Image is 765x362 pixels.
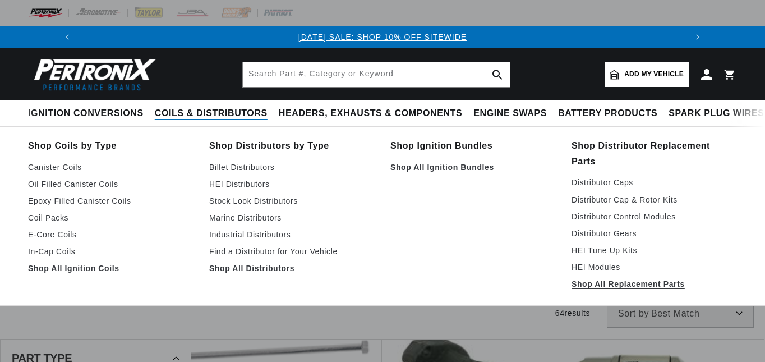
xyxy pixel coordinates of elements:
[618,309,649,318] span: Sort by
[209,177,375,191] a: HEI Distributors
[572,244,737,257] a: HEI Tune Up Kits
[572,260,737,274] a: HEI Modules
[468,100,552,127] summary: Engine Swaps
[28,55,157,94] img: Pertronix
[273,100,468,127] summary: Headers, Exhausts & Components
[209,211,375,224] a: Marine Distributors
[155,108,268,120] span: Coils & Distributors
[149,100,273,127] summary: Coils & Distributors
[605,62,689,87] a: Add my vehicle
[28,228,193,241] a: E-Core Coils
[209,228,375,241] a: Industrial Distributors
[669,108,764,120] span: Spark Plug Wires
[209,262,375,275] a: Shop All Distributors
[555,309,590,318] span: 64 results
[28,108,144,120] span: Ignition Conversions
[279,108,462,120] span: Headers, Exhausts & Components
[572,277,737,291] a: Shop All Replacement Parts
[572,210,737,223] a: Distributor Control Modules
[485,62,510,87] button: search button
[572,138,737,169] a: Shop Distributor Replacement Parts
[28,100,149,127] summary: Ignition Conversions
[624,69,684,80] span: Add my vehicle
[28,245,193,258] a: In-Cap Coils
[209,194,375,208] a: Stock Look Distributors
[572,176,737,189] a: Distributor Caps
[572,227,737,240] a: Distributor Gears
[390,138,556,154] a: Shop Ignition Bundles
[298,33,467,42] a: [DATE] SALE: SHOP 10% OFF SITEWIDE
[79,31,687,43] div: Announcement
[209,245,375,258] a: Find a Distributor for Your Vehicle
[28,211,193,224] a: Coil Packs
[473,108,547,120] span: Engine Swaps
[79,31,687,43] div: 1 of 3
[28,194,193,208] a: Epoxy Filled Canister Coils
[209,161,375,174] a: Billet Distributors
[552,100,663,127] summary: Battery Products
[28,161,193,174] a: Canister Coils
[56,26,79,48] button: Translation missing: en.sections.announcements.previous_announcement
[607,300,754,328] select: Sort by
[686,26,709,48] button: Translation missing: en.sections.announcements.next_announcement
[390,161,556,174] a: Shop All Ignition Bundles
[572,193,737,207] a: Distributor Cap & Rotor Kits
[243,62,510,87] input: Search Part #, Category or Keyword
[28,262,193,275] a: Shop All Ignition Coils
[558,108,657,120] span: Battery Products
[28,177,193,191] a: Oil Filled Canister Coils
[28,138,193,154] a: Shop Coils by Type
[209,138,375,154] a: Shop Distributors by Type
